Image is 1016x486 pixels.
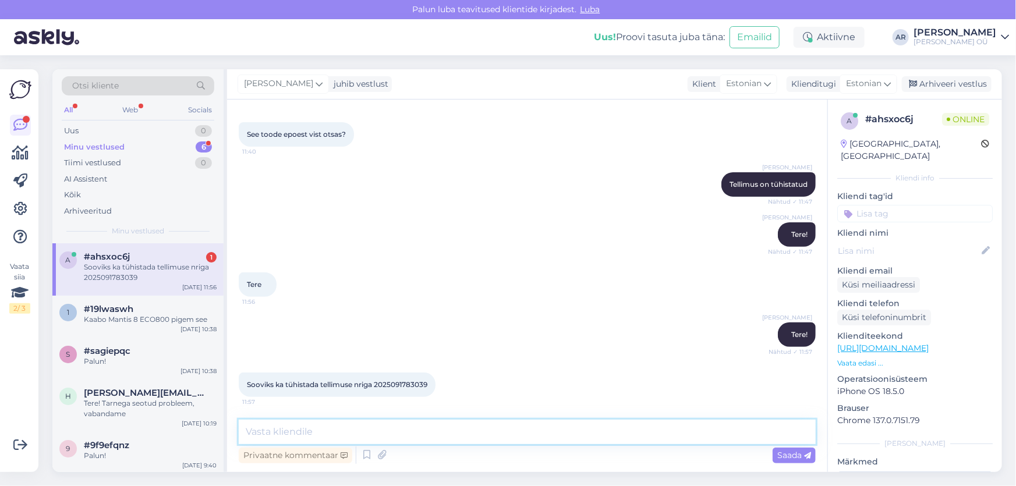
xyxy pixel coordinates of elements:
span: Estonian [726,77,762,90]
span: Nähtud ✓ 11:47 [768,247,812,256]
div: [DATE] 10:19 [182,419,217,428]
div: Klienditugi [787,78,836,90]
span: [PERSON_NAME] [762,213,812,222]
span: [PERSON_NAME] [244,77,313,90]
span: #ahsxoc6j [84,251,130,262]
input: Lisa tag [837,205,993,222]
div: Klient [688,78,716,90]
div: All [62,102,75,118]
div: Privaatne kommentaar [239,448,352,463]
p: iPhone OS 18.5.0 [837,385,993,398]
span: Tere [247,280,261,289]
div: Arhiveeritud [64,205,112,217]
span: Online [942,113,989,126]
span: Nähtud ✓ 11:47 [768,197,812,206]
div: juhib vestlust [329,78,388,90]
a: [PERSON_NAME][PERSON_NAME] OÜ [914,28,1009,47]
span: #9f9efqnz [84,440,129,450]
div: 6 [196,141,212,153]
span: a [847,116,852,125]
div: # ahsxoc6j [865,112,942,126]
div: 0 [195,157,212,169]
div: Socials [186,102,214,118]
p: Kliendi telefon [837,297,993,310]
span: a [66,256,71,264]
p: Klienditeekond [837,330,993,342]
div: 1 [206,252,217,262]
p: Kliendi email [837,265,993,277]
img: Askly Logo [9,79,31,101]
span: s [66,350,70,359]
div: 0 [195,125,212,137]
span: [PERSON_NAME] [762,163,812,172]
div: [PERSON_NAME] OÜ [914,37,996,47]
a: [URL][DOMAIN_NAME] [837,343,929,353]
p: Märkmed [837,456,993,468]
div: Web [121,102,141,118]
span: helen.loondre@icloud.com [84,388,205,398]
div: Palun! [84,450,217,461]
span: #19lwaswh [84,304,133,314]
span: 1 [67,308,69,317]
div: Vaata siia [9,261,30,314]
p: Operatsioonisüsteem [837,373,993,385]
div: [DATE] 9:40 [182,461,217,470]
span: Tere! [791,230,808,239]
div: [DATE] 10:38 [180,325,217,334]
span: Luba [577,4,604,15]
div: Minu vestlused [64,141,125,153]
div: [PERSON_NAME] [837,438,993,449]
span: h [65,392,71,400]
div: AI Assistent [64,173,107,185]
span: #sagiepqc [84,346,130,356]
div: [GEOGRAPHIC_DATA], [GEOGRAPHIC_DATA] [841,138,981,162]
p: Brauser [837,402,993,414]
div: Küsi meiliaadressi [837,277,920,293]
div: Proovi tasuta juba täna: [594,30,725,44]
span: 9 [66,444,70,453]
div: Kliendi info [837,173,993,183]
span: Saada [777,450,811,460]
button: Emailid [730,26,780,48]
span: 11:40 [242,147,286,156]
span: 11:57 [242,398,286,406]
input: Lisa nimi [838,244,979,257]
div: [DATE] 11:56 [182,283,217,292]
div: Küsi telefoninumbrit [837,310,931,325]
span: Estonian [846,77,882,90]
p: Chrome 137.0.7151.79 [837,414,993,427]
p: Kliendi nimi [837,227,993,239]
span: [PERSON_NAME] [762,313,812,322]
span: Otsi kliente [72,80,119,92]
div: Palun! [84,356,217,367]
b: Uus! [594,31,616,42]
span: Minu vestlused [112,226,164,236]
div: Tiimi vestlused [64,157,121,169]
div: [DATE] 10:38 [180,367,217,375]
div: Aktiivne [794,27,865,48]
div: Sooviks ka tühistada tellimuse nriga 2025091783039 [84,262,217,283]
div: AR [893,29,909,45]
span: Tere! [791,330,808,339]
span: See toode epoest vist otsas? [247,130,346,139]
span: Nähtud ✓ 11:57 [769,347,812,356]
span: Tellimus on tühistatud [730,180,808,189]
div: [PERSON_NAME] [914,28,996,37]
div: 2 / 3 [9,303,30,314]
div: Kaabo Mantis 8 ECO800 pigem see [84,314,217,325]
div: Arhiveeri vestlus [902,76,992,92]
span: 11:56 [242,297,286,306]
div: Tere! Tarnega seotud probleem, vabandame [84,398,217,419]
div: Kõik [64,189,81,201]
p: Vaata edasi ... [837,358,993,368]
div: Uus [64,125,79,137]
p: Kliendi tag'id [837,190,993,203]
span: Sooviks ka tühistada tellimuse nriga 2025091783039 [247,380,427,389]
